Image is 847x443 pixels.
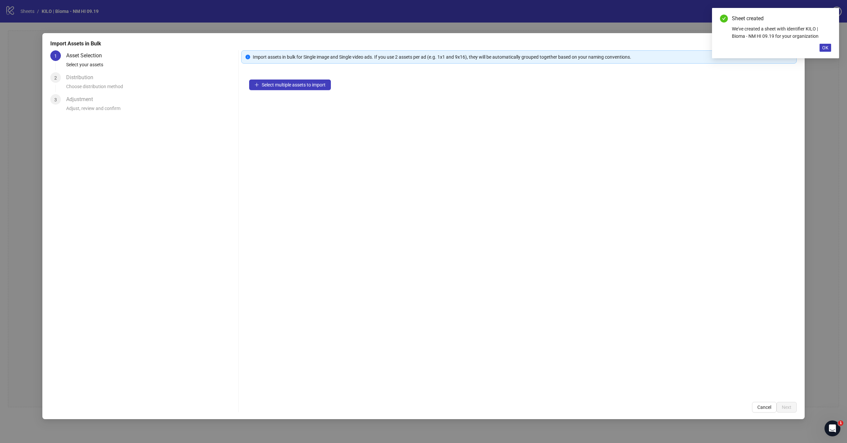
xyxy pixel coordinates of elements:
button: Next [777,402,797,413]
div: Distribution [66,72,99,83]
span: check-circle [720,15,728,23]
span: info-circle [245,55,250,59]
div: We've created a sheet with identifier KILO | Bioma - NM HI 09.19 for your organization [732,25,831,40]
span: Select multiple assets to import [262,82,326,87]
div: Sheet created [732,15,831,23]
div: Adjust, review and confirm [66,105,236,116]
span: plus [254,83,259,87]
span: OK [822,45,828,50]
span: 3 [54,97,57,102]
button: OK [820,44,831,52]
span: Cancel [757,405,771,410]
span: 1 [54,53,57,59]
button: Cancel [752,402,777,413]
span: 1 [838,420,843,426]
iframe: Intercom live chat [825,420,840,436]
div: Adjustment [66,94,98,105]
div: Select your assets [66,61,236,72]
div: Import assets in bulk for Single image and Single video ads. If you use 2 assets per ad (e.g. 1x1... [253,53,792,61]
div: Choose distribution method [66,83,236,94]
div: Asset Selection [66,50,107,61]
a: Close [824,15,831,22]
button: Select multiple assets to import [249,80,331,90]
span: 2 [54,75,57,81]
div: Import Assets in Bulk [50,40,797,48]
